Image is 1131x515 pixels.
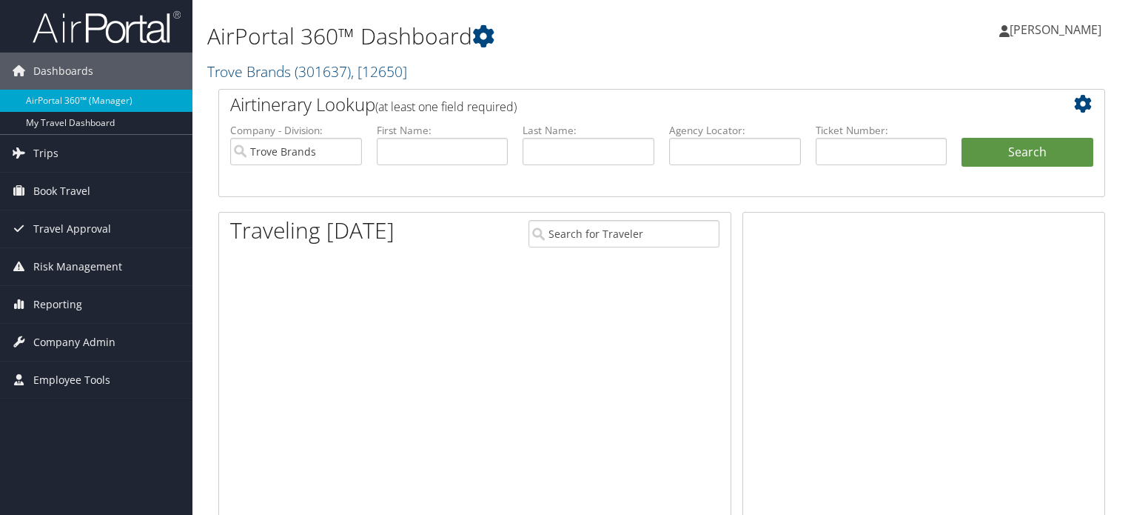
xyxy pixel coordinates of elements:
span: ( 301637 ) [295,62,351,82]
a: Trove Brands [207,62,407,82]
span: Employee Tools [33,362,110,399]
label: Company - Division: [230,123,362,138]
a: [PERSON_NAME] [999,7,1116,52]
h1: AirPortal 360™ Dashboard [207,21,813,52]
h1: Traveling [DATE] [230,215,395,246]
span: , [ 12650 ] [351,62,407,82]
span: Book Travel [33,173,90,210]
span: (at least one field required) [375,99,517,115]
span: Dashboards [33,53,93,90]
button: Search [961,138,1093,167]
span: Travel Approval [33,210,111,247]
span: Risk Management [33,248,122,285]
span: Reporting [33,286,82,323]
h2: Airtinerary Lookup [230,92,1019,117]
label: Ticket Number: [816,123,947,138]
span: Company Admin [33,324,115,361]
label: Last Name: [523,123,654,138]
label: Agency Locator: [669,123,801,138]
img: airportal-logo.png [33,10,181,44]
input: Search for Traveler [528,220,719,247]
span: [PERSON_NAME] [1010,21,1101,38]
span: Trips [33,135,58,172]
label: First Name: [377,123,509,138]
